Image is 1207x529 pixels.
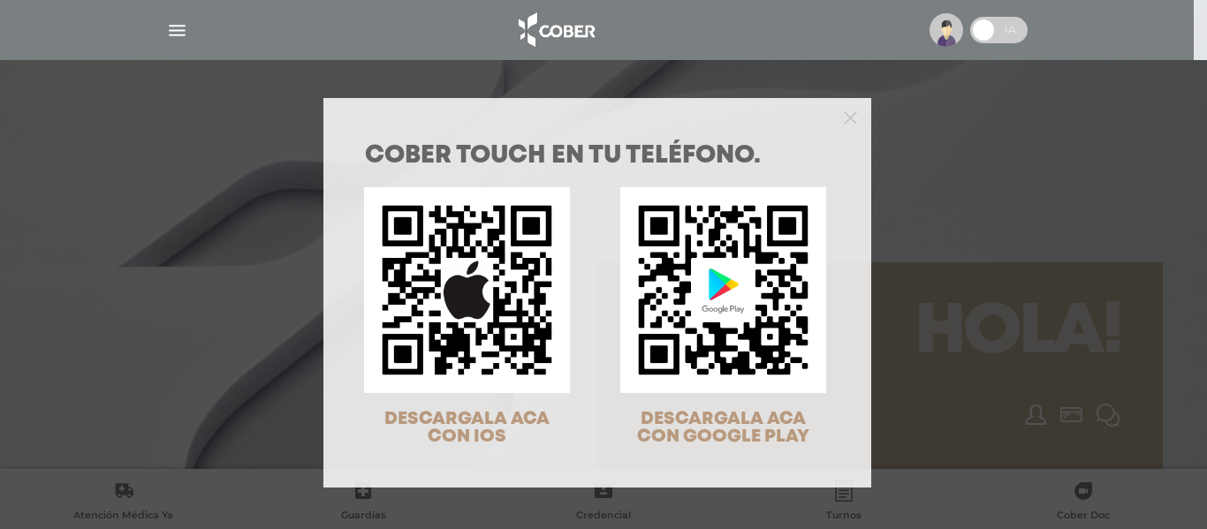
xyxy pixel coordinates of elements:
[637,411,809,445] span: DESCARGALA ACA CON GOOGLE PLAY
[844,109,857,125] button: Close
[620,187,826,393] img: qr-code
[365,144,830,169] h1: COBER TOUCH en tu teléfono.
[384,411,550,445] span: DESCARGALA ACA CON IOS
[364,187,570,393] img: qr-code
